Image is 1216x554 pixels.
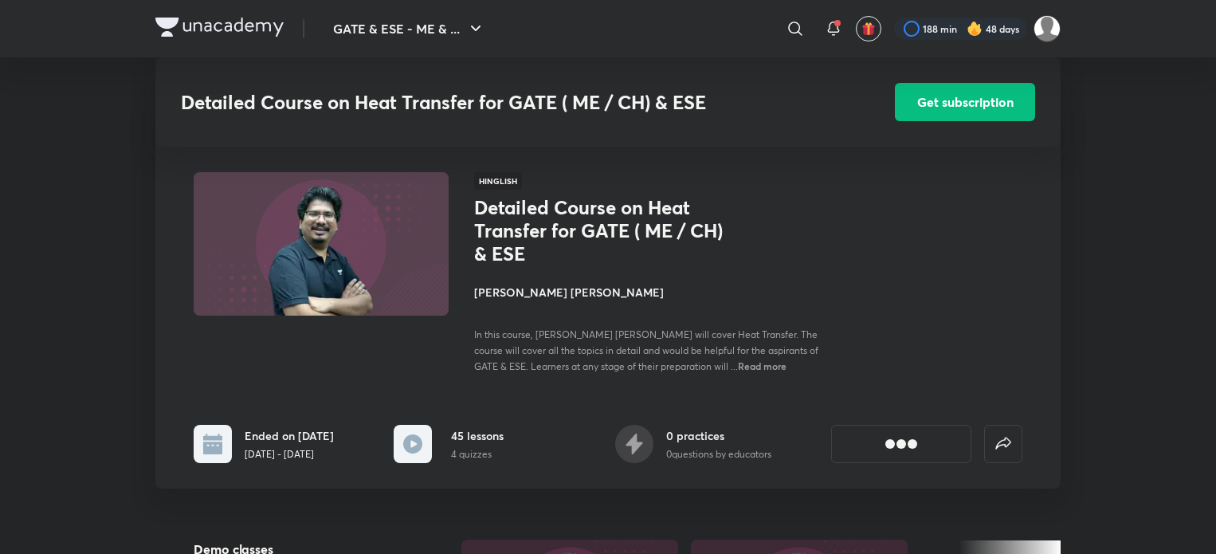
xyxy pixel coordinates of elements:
h6: 45 lessons [451,427,504,444]
img: avatar [861,22,876,36]
h6: 0 practices [666,427,771,444]
button: avatar [856,16,881,41]
h3: Detailed Course on Heat Transfer for GATE ( ME / CH) & ESE [181,91,805,114]
span: Hinglish [474,172,522,190]
p: [DATE] - [DATE] [245,447,334,462]
button: false [984,425,1022,463]
img: Thumbnail [191,171,451,317]
img: streak [967,21,983,37]
h6: Ended on [DATE] [245,427,334,444]
p: 0 questions by educators [666,447,771,462]
button: GATE & ESE - ME & ... [324,13,495,45]
h4: [PERSON_NAME] [PERSON_NAME] [474,284,831,301]
p: 4 quizzes [451,447,504,462]
img: Company Logo [155,18,284,37]
span: Read more [738,360,786,372]
img: Abhay Raj [1034,15,1061,42]
button: [object Object] [831,425,971,463]
span: In this course, [PERSON_NAME] [PERSON_NAME] will cover Heat Transfer. The course will cover all t... [474,328,818,372]
button: Get subscription [895,83,1035,121]
h1: Detailed Course on Heat Transfer for GATE ( ME / CH) & ESE [474,196,735,265]
a: Company Logo [155,18,284,41]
